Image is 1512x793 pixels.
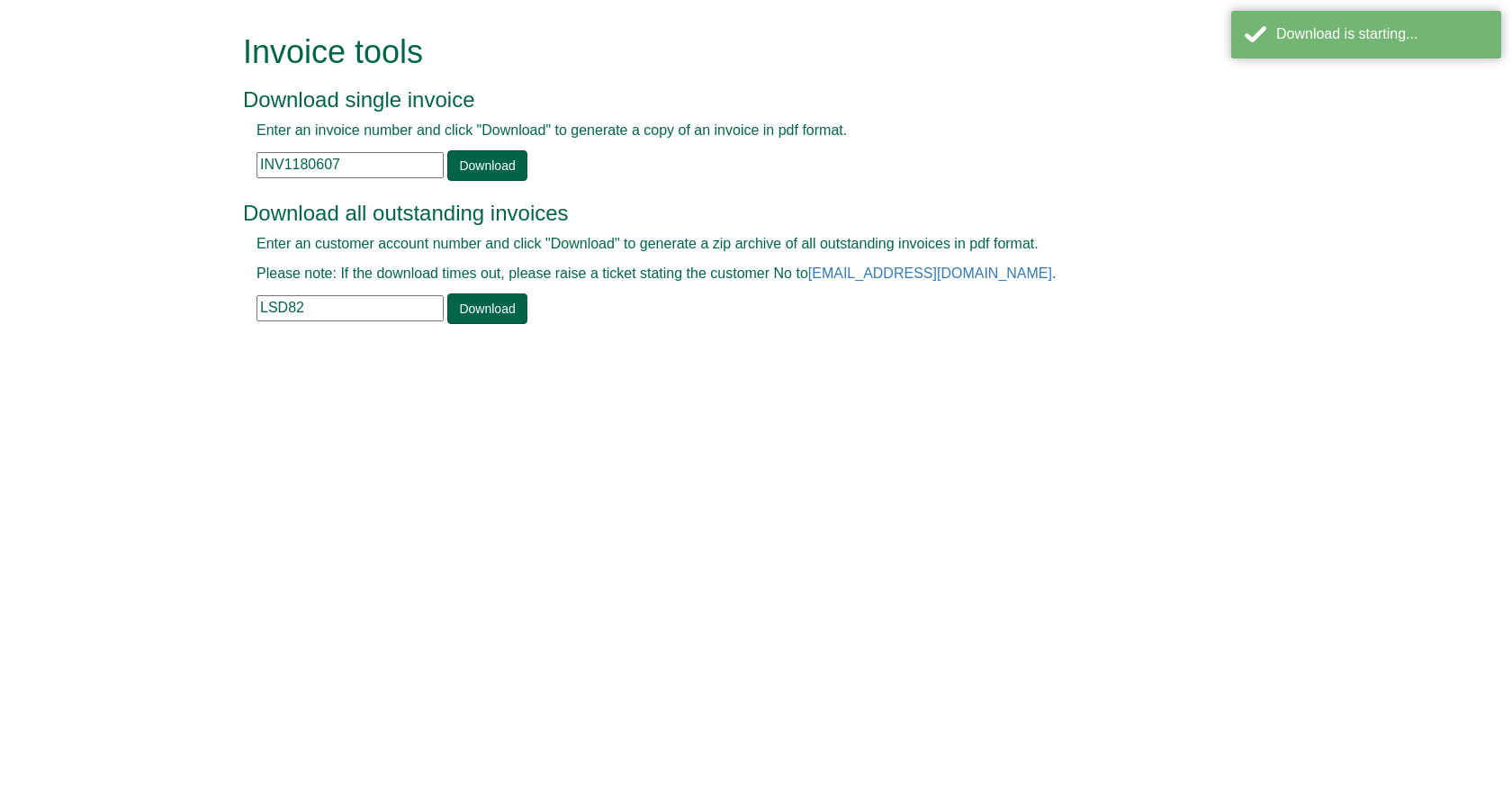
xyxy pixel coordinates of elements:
h3: Download all outstanding invoices [243,202,1228,225]
h1: Invoice tools [243,34,1228,70]
a: [EMAIL_ADDRESS][DOMAIN_NAME] [808,266,1052,281]
h3: Download single invoice [243,88,1228,112]
p: Enter an customer account number and click "Download" to generate a zip archive of all outstandin... [256,234,1215,255]
div: Download is starting... [1276,24,1488,45]
p: Enter an invoice number and click "Download" to generate a copy of an invoice in pdf format. [256,121,1215,141]
a: Download [447,293,526,324]
p: Please note: If the download times out, please raise a ticket stating the customer No to . [256,264,1215,284]
a: Download [447,150,526,181]
input: e.g. INV1234 [256,152,444,178]
input: e.g. BLA02 [256,295,444,321]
